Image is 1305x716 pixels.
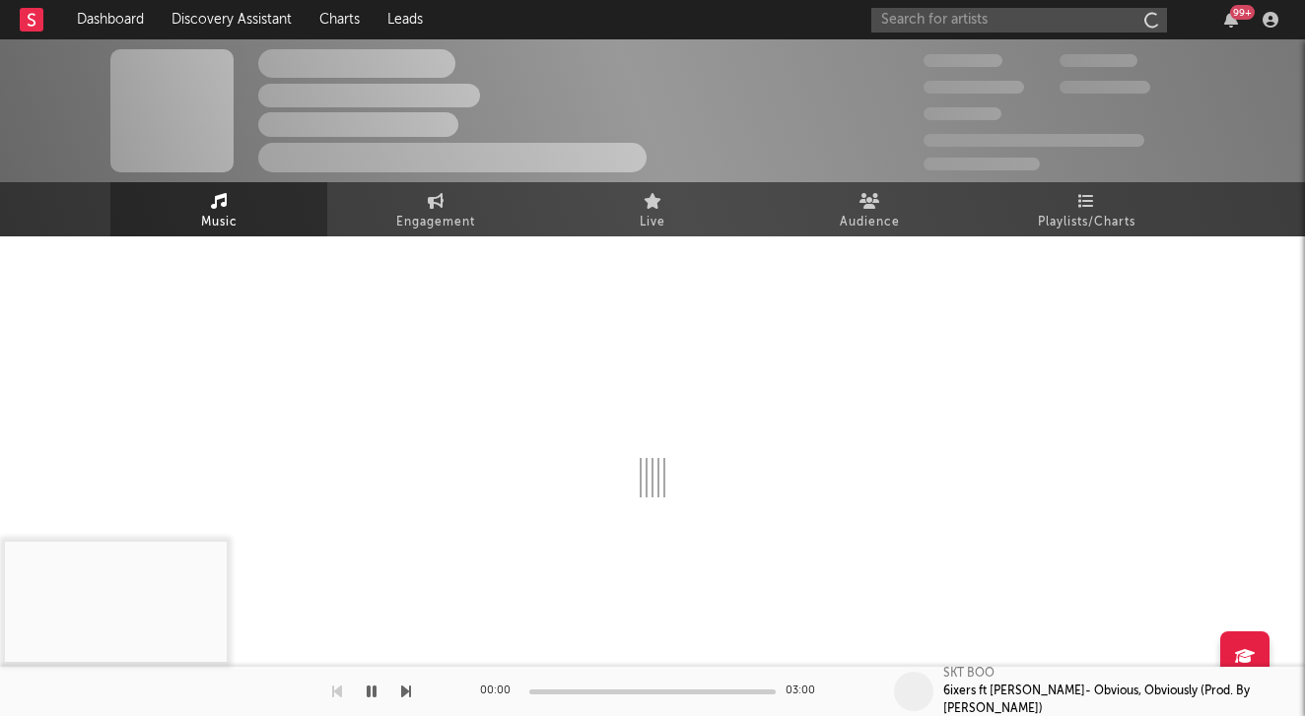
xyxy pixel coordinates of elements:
[1060,54,1137,67] span: 100,000
[924,54,1002,67] span: 300,000
[544,182,761,236] a: Live
[924,158,1040,170] span: Jump Score: 85.0
[110,182,327,236] a: Music
[396,211,475,234] span: Engagement
[786,680,825,703] div: 03:00
[924,107,1001,120] span: 100,000
[924,81,1024,94] span: 50,000,000
[1060,81,1150,94] span: 1,000,000
[924,134,1144,147] span: 50,000,000 Monthly Listeners
[761,182,978,236] a: Audience
[327,182,544,236] a: Engagement
[201,211,238,234] span: Music
[871,8,1167,33] input: Search for artists
[1038,211,1135,234] span: Playlists/Charts
[640,211,665,234] span: Live
[480,680,519,703] div: 00:00
[978,182,1195,236] a: Playlists/Charts
[1230,5,1255,20] div: 99 +
[943,665,995,683] div: SKT BOO
[1224,12,1238,28] button: 99+
[840,211,900,234] span: Audience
